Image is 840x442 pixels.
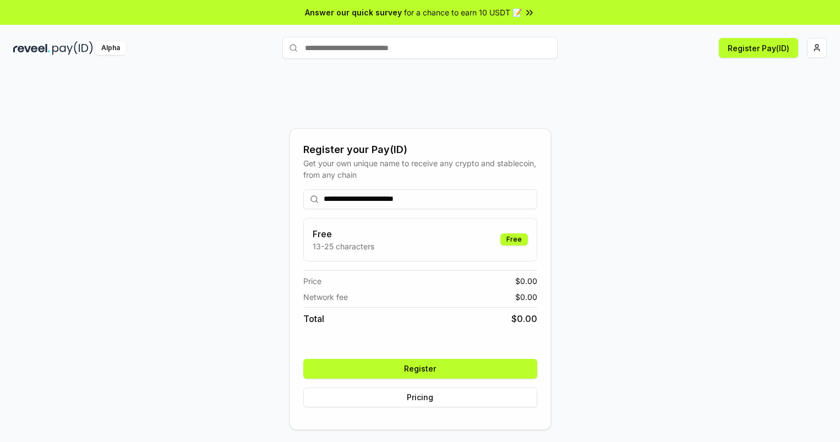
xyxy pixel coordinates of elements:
[303,275,321,287] span: Price
[95,41,126,55] div: Alpha
[52,41,93,55] img: pay_id
[303,359,537,379] button: Register
[303,388,537,407] button: Pricing
[515,291,537,303] span: $ 0.00
[303,312,324,325] span: Total
[511,312,537,325] span: $ 0.00
[313,241,374,252] p: 13-25 characters
[303,157,537,181] div: Get your own unique name to receive any crypto and stablecoin, from any chain
[313,227,374,241] h3: Free
[303,291,348,303] span: Network fee
[719,38,798,58] button: Register Pay(ID)
[515,275,537,287] span: $ 0.00
[404,7,522,18] span: for a chance to earn 10 USDT 📝
[500,233,528,245] div: Free
[13,41,50,55] img: reveel_dark
[303,142,537,157] div: Register your Pay(ID)
[305,7,402,18] span: Answer our quick survey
